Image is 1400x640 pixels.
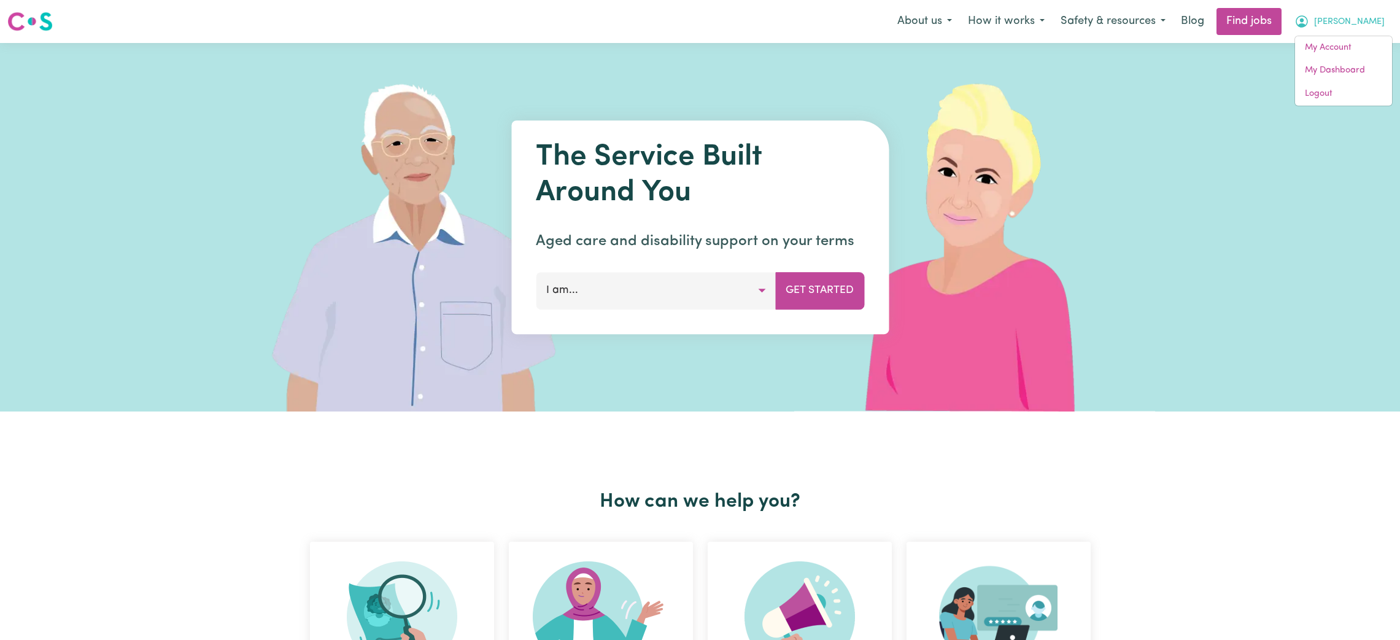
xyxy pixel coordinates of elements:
button: I am... [536,272,776,309]
p: Aged care and disability support on your terms [536,230,864,252]
a: Careseekers logo [7,7,53,36]
button: About us [889,9,960,34]
img: Careseekers logo [7,10,53,33]
button: Get Started [775,272,864,309]
a: My Account [1295,36,1392,60]
button: My Account [1286,9,1393,34]
h1: The Service Built Around You [536,140,864,211]
button: Safety & resources [1053,9,1174,34]
button: How it works [960,9,1053,34]
a: Logout [1295,82,1392,106]
a: My Dashboard [1295,59,1392,82]
a: Find jobs [1216,8,1282,35]
a: Blog [1174,8,1212,35]
div: My Account [1294,36,1393,106]
span: [PERSON_NAME] [1314,15,1385,29]
h2: How can we help you? [303,490,1098,513]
